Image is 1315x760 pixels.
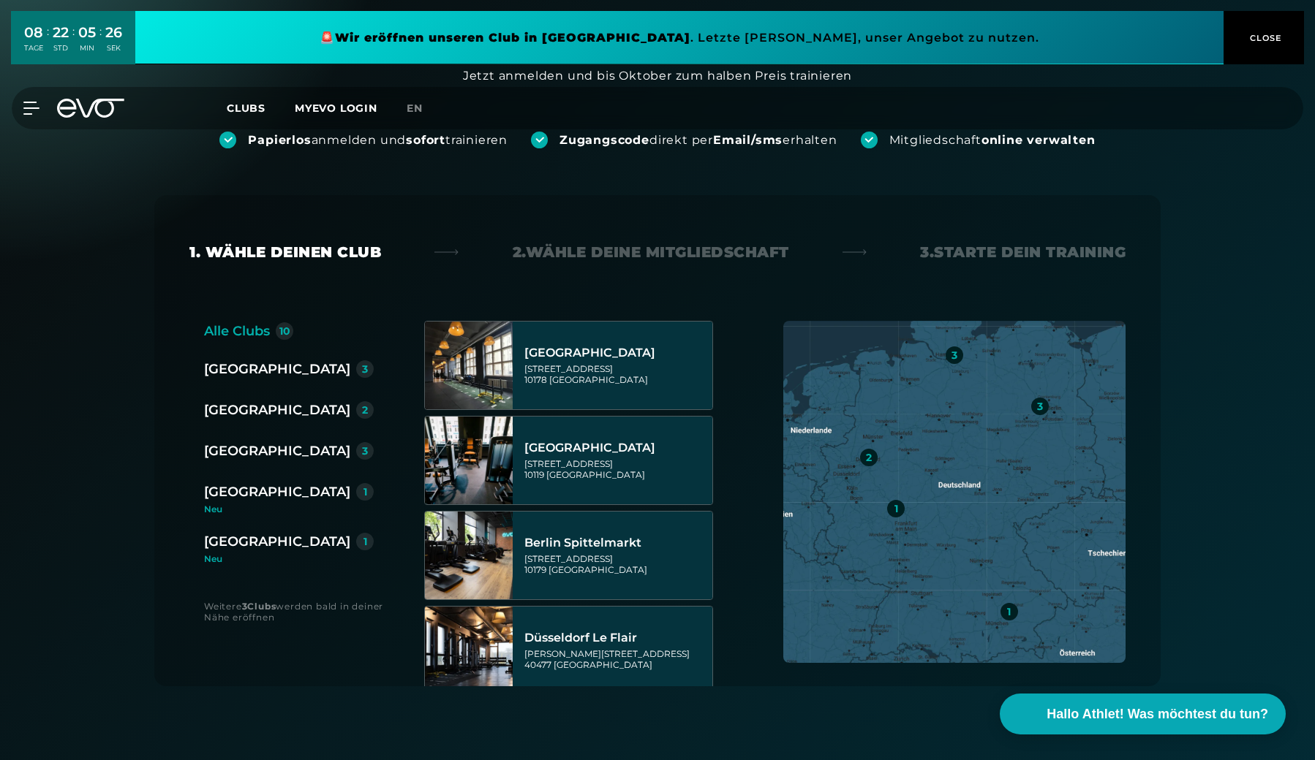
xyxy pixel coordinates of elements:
[524,363,708,385] div: [STREET_ADDRESS] 10178 [GEOGRAPHIC_DATA]
[362,405,368,415] div: 2
[78,22,96,43] div: 05
[99,23,102,62] div: :
[524,631,708,645] div: Düsseldorf Le Flair
[1224,11,1304,64] button: CLOSE
[524,441,708,455] div: [GEOGRAPHIC_DATA]
[406,133,445,147] strong: sofort
[524,648,708,670] div: [PERSON_NAME][STREET_ADDRESS] 40477 [GEOGRAPHIC_DATA]
[242,601,248,612] strong: 3
[363,536,367,547] div: 1
[1000,693,1286,734] button: Hallo Athlet! Was möchtest du tun?
[425,607,513,694] img: Düsseldorf Le Flair
[513,242,789,262] div: 2. Wähle deine Mitgliedschaft
[524,458,708,480] div: [STREET_ADDRESS] 10119 [GEOGRAPHIC_DATA]
[1007,607,1011,617] div: 1
[72,23,75,62] div: :
[713,133,783,147] strong: Email/sms
[866,452,872,463] div: 2
[204,400,350,420] div: [GEOGRAPHIC_DATA]
[204,482,350,502] div: [GEOGRAPHIC_DATA]
[189,242,381,262] div: 1. Wähle deinen Club
[105,22,122,43] div: 26
[1047,704,1268,724] span: Hallo Athlet! Was möchtest du tun?
[204,555,374,563] div: Neu
[524,346,708,360] div: [GEOGRAPHIC_DATA]
[247,601,276,612] strong: Clubs
[204,531,350,552] div: [GEOGRAPHIC_DATA]
[24,43,43,53] div: TAGE
[47,23,49,62] div: :
[295,102,377,115] a: MYEVO LOGIN
[227,101,295,115] a: Clubs
[24,22,43,43] div: 08
[952,350,957,360] div: 3
[981,133,1096,147] strong: online verwalten
[407,100,440,117] a: en
[425,512,513,599] img: Berlin Spittelmarkt
[248,133,311,147] strong: Papierlos
[105,43,122,53] div: SEK
[204,321,270,341] div: Alle Clubs
[559,133,649,147] strong: Zugangscode
[407,102,423,115] span: en
[362,364,368,374] div: 3
[204,601,395,623] div: Weitere werden bald in deiner Nähe eröffnen
[1246,31,1282,45] span: CLOSE
[524,536,708,550] div: Berlin Spittelmarkt
[227,102,265,115] span: Clubs
[425,322,513,409] img: Berlin Alexanderplatz
[363,487,367,497] div: 1
[783,321,1126,663] img: map
[425,417,513,504] img: Berlin Rosenthaler Platz
[1037,401,1043,411] div: 3
[204,505,385,514] div: Neu
[204,441,350,461] div: [GEOGRAPHIC_DATA]
[524,553,708,575] div: [STREET_ADDRESS] 10179 [GEOGRAPHIC_DATA]
[279,326,290,336] div: 10
[920,242,1126,262] div: 3. Starte dein Training
[204,359,350,379] div: [GEOGRAPHIC_DATA]
[362,446,368,456] div: 3
[53,43,69,53] div: STD
[78,43,96,53] div: MIN
[894,503,898,514] div: 1
[53,22,69,43] div: 22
